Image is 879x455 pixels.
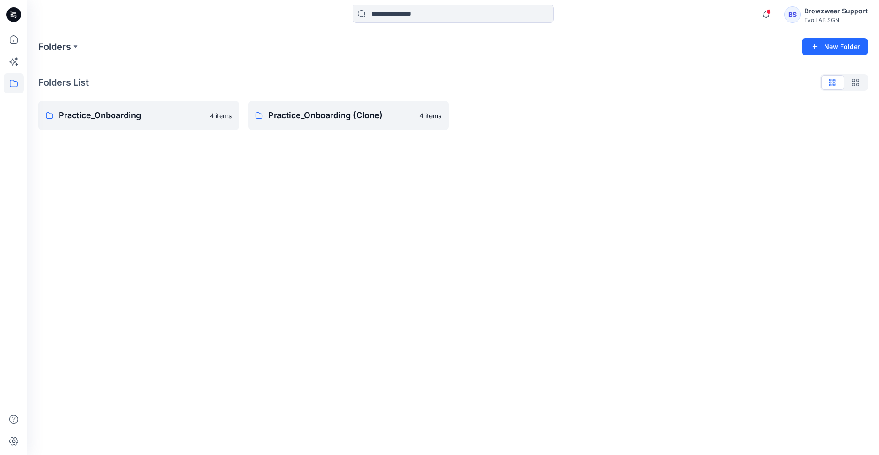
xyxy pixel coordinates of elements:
button: New Folder [802,38,868,55]
a: Folders [38,40,71,53]
div: Evo LAB SGN [804,16,868,23]
p: 4 items [419,111,441,121]
a: Practice_Onboarding4 items [38,101,239,130]
a: Practice_Onboarding (Clone)4 items [248,101,449,130]
p: 4 items [210,111,232,121]
p: Practice_Onboarding (Clone) [268,109,414,122]
p: Folders List [38,76,89,89]
div: BS [784,6,801,23]
div: Browzwear Support [804,5,868,16]
p: Practice_Onboarding [59,109,204,122]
